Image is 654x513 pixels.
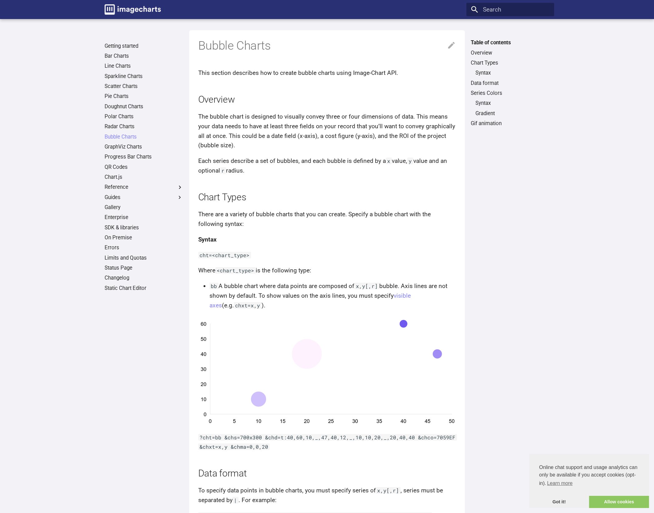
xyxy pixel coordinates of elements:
[471,100,549,117] nav: Series Colors
[105,93,183,100] a: Pie Charts
[198,112,456,150] p: The bubble chart is designed to visually convey three or four dimensions of data. This means your...
[209,292,411,309] a: visible axes
[105,73,183,80] a: Sparkline Charts
[386,158,392,164] code: x
[209,283,219,289] code: bb
[539,464,639,488] span: Online chat support and usage analytics can only be available if you accept cookies (opt-in).
[471,120,549,127] a: Gif animation
[198,434,457,450] code: ?cht=bb &chs=700x300 &chd=t:40,60,10,_,47,40,12,_,10,10,20,_,20,40,40 &chco=7059EF &chxt=x,y &chm...
[589,496,649,508] a: allow cookies
[105,275,183,281] a: Changelog
[475,100,550,107] a: Syntax
[220,167,226,174] code: r
[546,479,573,488] a: learn more about cookies
[198,235,456,245] h4: Syntax
[354,283,379,289] code: x,y[,r]
[105,285,183,292] a: Static Chart Editor
[105,214,183,221] a: Enterprise
[105,113,183,120] a: Polar Charts
[198,252,251,258] code: cht=<chart_type>
[105,123,183,130] a: Radar Charts
[105,43,183,50] a: Getting started
[101,2,164,18] a: Image-Charts documentation
[105,4,161,15] img: logo
[407,158,413,164] code: y
[234,302,262,309] code: chxt=x,y
[471,70,549,76] nav: Chart Types
[198,467,456,480] h2: Data format
[105,63,183,70] a: Line Charts
[105,204,183,211] a: Gallery
[105,194,183,201] label: Guides
[209,281,456,310] li: A bubble chart where data points are composed of bubble. Axis lines are not shown by default. To ...
[105,255,183,261] a: Limits and Quotas
[198,266,456,276] p: Where is the following type:
[475,70,550,76] a: Syntax
[529,496,589,508] a: dismiss cookie message
[198,486,456,505] p: To specify data points in bubble charts, you must specify series of , series must be separated by...
[198,38,456,53] h1: Bubble Charts
[198,156,456,175] p: Each series describe a set of bubbles, and each bubble is defined by a value, value and an option...
[471,60,549,66] a: Chart Types
[466,39,554,46] label: Table of contents
[198,93,456,106] h2: Overview
[105,244,183,251] a: Errors
[466,39,554,127] nav: Table of contents
[198,191,456,204] h2: Chart Types
[475,110,550,117] a: Gradient
[376,487,401,494] code: x,y[,r]
[233,497,239,503] code: |
[471,80,549,87] a: Data format
[198,68,456,78] p: This section describes how to create bubble charts using Image-Chart API.
[215,267,256,274] code: <chart_type>
[105,103,183,110] a: Doughnut Charts
[105,174,183,181] a: Chart.js
[105,234,183,241] a: On Premise
[105,154,183,160] a: Progress Bar Charts
[105,134,183,140] a: Bubble Charts
[105,144,183,150] a: GraphViz Charts
[529,454,649,508] div: cookieconsent
[471,50,549,56] a: Overview
[198,316,456,427] img: bubble chart
[105,83,183,90] a: Scatter Charts
[105,164,183,171] a: QR Codes
[105,265,183,271] a: Status Page
[198,210,456,229] p: There are a variety of bubble charts that you can create. Specify a bubble chart with the followi...
[105,53,183,60] a: Bar Charts
[105,184,183,191] label: Reference
[105,224,183,231] a: SDK & libraries
[471,90,549,97] a: Series Colors
[466,3,554,16] input: Search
